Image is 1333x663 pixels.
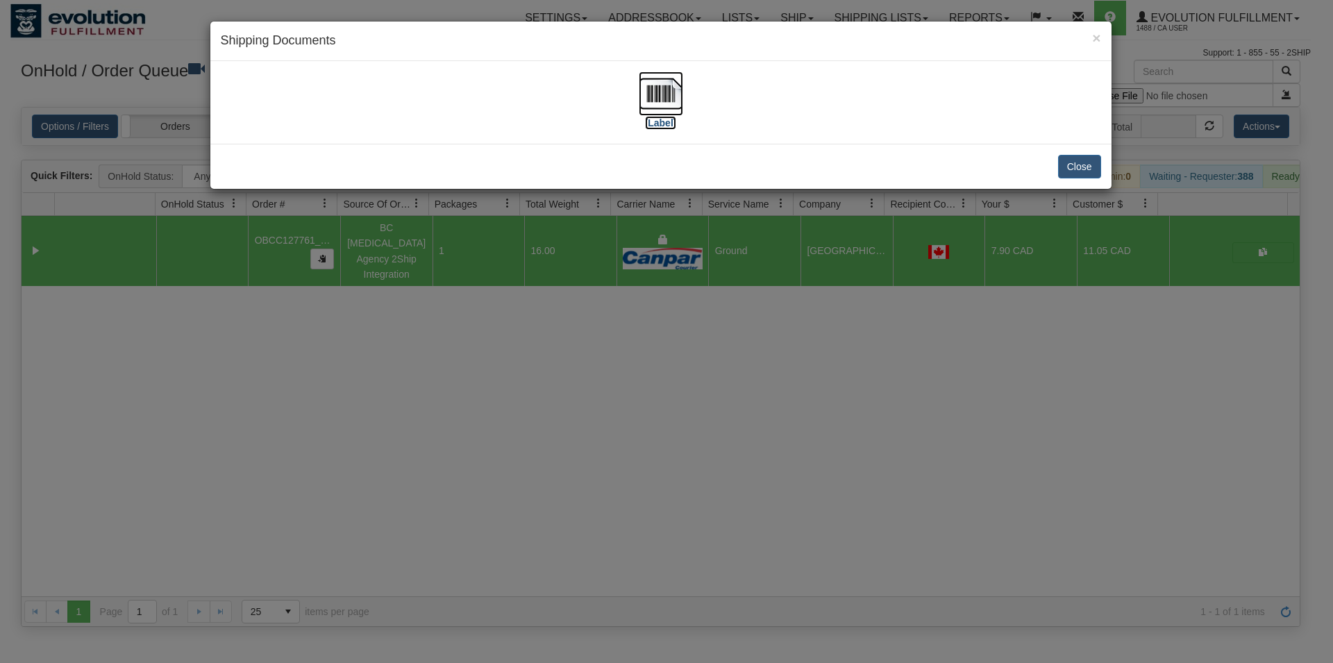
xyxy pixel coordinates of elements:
[1092,31,1100,45] button: Close
[639,87,683,128] a: [Label]
[1058,155,1101,178] button: Close
[645,116,677,130] label: [Label]
[221,32,1101,50] h4: Shipping Documents
[1092,30,1100,46] span: ×
[639,72,683,116] img: barcode.jpg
